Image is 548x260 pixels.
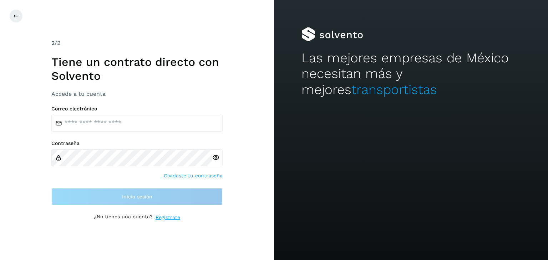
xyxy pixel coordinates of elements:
[51,140,223,146] label: Contraseña
[301,50,521,98] h2: Las mejores empresas de México necesitan más y mejores
[156,214,180,221] a: Regístrate
[51,55,223,83] h1: Tiene un contrato directo con Solvento
[51,40,55,46] span: 2
[51,90,223,97] h3: Accede a tu cuenta
[351,82,437,97] span: transportistas
[122,194,152,199] span: Inicia sesión
[51,39,223,47] div: /2
[164,172,223,180] a: Olvidaste tu contraseña
[94,214,153,221] p: ¿No tienes una cuenta?
[51,188,223,205] button: Inicia sesión
[51,106,223,112] label: Correo electrónico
